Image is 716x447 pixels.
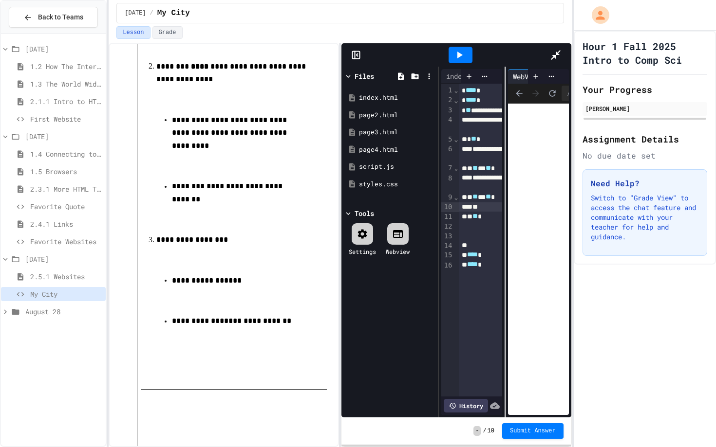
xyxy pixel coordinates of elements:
iframe: Web Preview [508,104,569,415]
div: 4 [441,115,453,134]
span: Favorite Quote [30,201,102,212]
span: First Website [30,114,102,124]
div: 8 [441,174,453,193]
div: 15 [441,250,453,260]
span: [DATE] [25,254,102,264]
button: Grade [152,26,183,39]
div: 16 [441,261,453,270]
h1: Hour 1 Fall 2025 Intro to Comp Sci [583,39,707,67]
span: Favorite Websites [30,236,102,247]
div: script.js [359,162,435,172]
span: Fold line [453,96,458,104]
div: My Account [582,4,612,26]
span: 10 [488,427,494,435]
span: / [483,427,486,435]
div: Settings [349,247,376,256]
span: 2.1.1 Intro to HTML [30,96,102,107]
span: Fold line [453,86,458,94]
p: Switch to "Grade View" to access the chat feature and communicate with your teacher for help and ... [591,193,699,242]
span: 1.4 Connecting to a Website [30,149,102,159]
span: Fold line [453,193,458,201]
div: 6 [441,144,453,163]
button: Lesson [116,26,150,39]
div: History [444,399,488,412]
h2: Assignment Details [583,132,707,146]
div: 12 [441,222,453,232]
div: Files [355,71,374,81]
div: index.html [441,71,490,81]
span: Fold line [453,164,458,172]
span: Fold line [453,135,458,143]
div: /page4.html [562,86,573,101]
div: page4.html [359,145,435,155]
span: 1.2 How The Internet Works [30,61,102,72]
span: My City [157,7,190,19]
div: styles.css [359,179,435,189]
div: [PERSON_NAME] [585,104,704,113]
span: - [473,426,481,436]
span: Back to Teams [38,12,83,22]
div: WebView [508,72,545,82]
button: Refresh [545,86,560,101]
span: 1.3 The World Wide Web [30,79,102,89]
div: 2 [441,95,453,105]
span: 2.4.1 Links [30,219,102,229]
div: 5 [441,135,453,144]
span: Forward [528,86,543,101]
span: 1.5 Browsers [30,166,102,177]
span: 2.3.1 More HTML Tags [30,184,102,194]
span: / [150,9,153,17]
div: No due date set [583,150,707,161]
span: August 28 [25,306,102,317]
span: [DATE] [25,44,102,54]
button: Back to Teams [9,7,98,28]
div: Tools [355,208,374,218]
div: index.html [359,93,435,103]
span: [DATE] [125,9,146,17]
h2: Your Progress [583,83,707,96]
div: index.html [441,69,502,84]
span: [DATE] [25,131,102,142]
div: 11 [441,212,453,222]
div: 9 [441,193,453,202]
div: page3.html [359,127,435,137]
span: Submit Answer [510,427,556,435]
span: My City [30,289,102,299]
div: 10 [441,202,453,212]
div: 3 [441,106,453,115]
button: Submit Answer [502,423,564,439]
div: 1 [441,86,453,95]
div: WebView [508,69,570,84]
div: page2.html [359,110,435,120]
div: 14 [441,241,453,251]
h3: Need Help? [591,178,699,189]
span: 2.5.1 Websites [30,271,102,282]
span: Back [512,86,527,101]
div: Webview [386,247,410,256]
div: 7 [441,163,453,173]
div: 13 [441,232,453,241]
